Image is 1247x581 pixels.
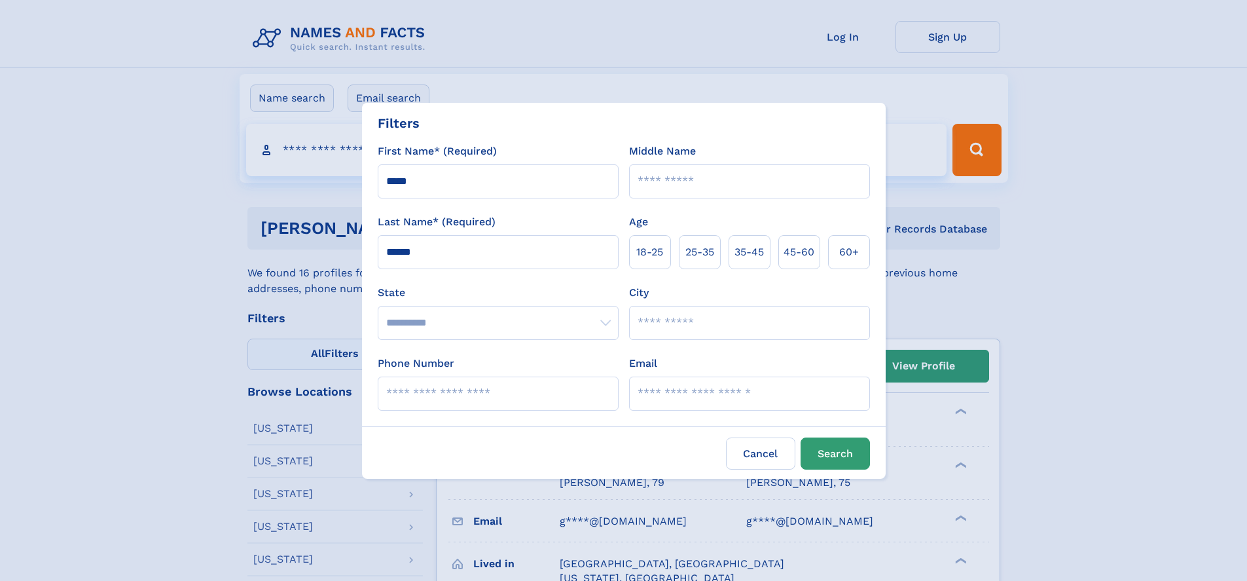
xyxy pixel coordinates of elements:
[629,143,696,159] label: Middle Name
[636,244,663,260] span: 18‑25
[378,356,454,371] label: Phone Number
[726,438,795,470] label: Cancel
[839,244,859,260] span: 60+
[629,356,657,371] label: Email
[378,143,497,159] label: First Name* (Required)
[801,438,870,470] button: Search
[629,214,648,230] label: Age
[685,244,714,260] span: 25‑35
[378,285,619,301] label: State
[784,244,814,260] span: 45‑60
[734,244,764,260] span: 35‑45
[629,285,649,301] label: City
[378,113,420,133] div: Filters
[378,214,496,230] label: Last Name* (Required)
